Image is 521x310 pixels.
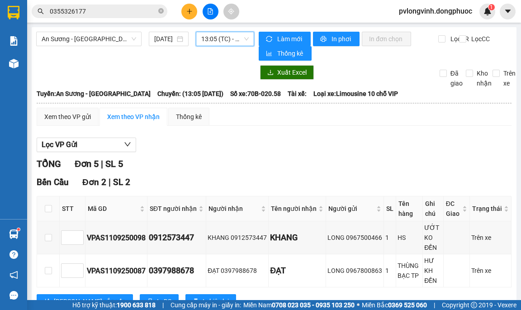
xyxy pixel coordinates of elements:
[385,233,394,243] div: 1
[328,204,374,214] span: Người gửi
[147,298,153,305] span: printer
[471,266,510,276] div: Trên xe
[471,233,510,243] div: Trên xe
[42,139,77,150] span: Lọc VP Gửi
[176,112,202,122] div: Thống kê
[269,254,326,287] td: ĐẠT
[37,294,133,309] button: sort-ascending[PERSON_NAME] sắp xếp
[185,294,236,309] button: printerIn biên lai
[424,256,441,286] div: HƯ KH ĐỀN
[267,69,274,76] span: download
[472,204,502,214] span: Trạng thái
[54,296,126,306] span: [PERSON_NAME] sắp xếp
[272,301,355,309] strong: 0708 023 035 - 0935 103 250
[266,50,274,57] span: bar-chart
[362,300,427,310] span: Miền Bắc
[87,265,146,277] div: VPAS1109250087
[398,233,421,243] div: HS
[150,204,197,214] span: SĐT người nhận
[259,32,311,46] button: syncLàm mới
[109,177,111,187] span: |
[9,250,18,259] span: question-circle
[288,89,307,99] span: Tài xế:
[44,298,50,305] span: sort-ascending
[357,303,360,307] span: ⚪️
[500,4,516,19] button: caret-down
[147,221,206,254] td: 0912573447
[154,34,175,44] input: 11/09/2025
[269,221,326,254] td: KHANG
[424,223,441,253] div: ƯỚT KO ĐỀN
[320,36,328,43] span: printer
[8,6,19,19] img: logo-vxr
[277,48,304,58] span: Thống kê
[447,68,466,88] span: Đã giao
[37,138,136,152] button: Lọc VP Gửi
[37,177,69,187] span: Bến Cầu
[313,89,398,99] span: Loại xe: Limousine 10 chỗ VIP
[243,300,355,310] span: Miền Nam
[327,233,382,243] div: LONG 0967500466
[271,204,317,214] span: Tên người nhận
[101,158,103,169] span: |
[327,266,382,276] div: LONG 0967800863
[270,231,324,244] div: KHANG
[140,294,179,309] button: printerIn DS
[149,231,204,244] div: 0912573447
[208,233,267,243] div: KHANG 0912573447
[117,301,156,309] strong: 1900 633 818
[447,34,470,44] span: Lọc CR
[434,300,435,310] span: |
[50,6,156,16] input: Tìm tên, số ĐT hoặc mã đơn
[471,302,477,308] span: copyright
[203,296,229,306] span: In biên lai
[266,36,274,43] span: sync
[37,158,61,169] span: TỔNG
[87,232,146,243] div: VPAS1109250098
[388,301,427,309] strong: 0369 525 060
[384,196,396,221] th: SL
[157,89,223,99] span: Chuyến: (13:05 [DATE])
[85,254,147,287] td: VPAS1109250087
[113,177,130,187] span: SL 2
[157,296,171,306] span: In DS
[504,7,512,15] span: caret-down
[60,196,85,221] th: STT
[38,8,44,14] span: search
[385,266,394,276] div: 1
[9,229,19,239] img: warehouse-icon
[171,300,241,310] span: Cung cấp máy in - giấy in:
[313,32,360,46] button: printerIn phơi
[277,67,307,77] span: Xuất Excel
[9,36,19,46] img: solution-icon
[124,141,131,148] span: down
[85,221,147,254] td: VPAS1109250098
[9,271,18,279] span: notification
[193,298,199,305] span: printer
[75,158,99,169] span: Đơn 5
[105,158,123,169] span: SL 5
[473,68,495,88] span: Kho nhận
[82,177,106,187] span: Đơn 2
[260,65,314,80] button: downloadXuất Excel
[72,300,156,310] span: Hỗ trợ kỹ thuật:
[277,34,303,44] span: Làm mới
[332,34,352,44] span: In phơi
[392,5,479,17] span: pvlongvinh.dongphuoc
[42,32,136,46] span: An Sương - Châu Thành
[158,7,164,16] span: close-circle
[446,199,460,219] span: ĐC Giao
[423,196,443,221] th: Ghi chú
[149,264,204,277] div: 0397988678
[396,196,423,221] th: Tên hàng
[181,4,197,19] button: plus
[228,8,234,14] span: aim
[208,266,267,276] div: ĐẠT 0397988678
[88,204,138,214] span: Mã GD
[162,300,164,310] span: |
[9,291,18,300] span: message
[186,8,193,14] span: plus
[17,228,20,231] sup: 1
[500,68,519,88] span: Trên xe
[483,7,492,15] img: icon-new-feature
